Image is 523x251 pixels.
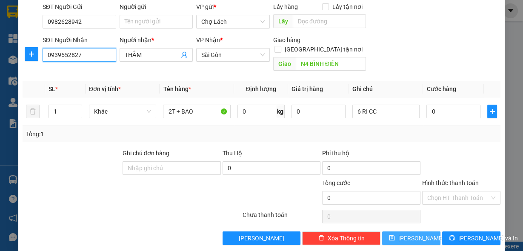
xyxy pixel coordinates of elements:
[389,235,395,242] span: save
[488,108,497,115] span: plus
[223,150,242,157] span: Thu Hộ
[181,51,188,58] span: user-add
[163,105,231,118] input: VD: Bàn, Ghế
[322,148,420,161] div: Phí thu hộ
[487,105,497,118] button: plus
[293,14,366,28] input: Dọc đường
[349,81,423,97] th: Ghi chú
[43,2,116,11] div: SĐT Người Gửi
[458,234,518,243] span: [PERSON_NAME] và In
[123,150,169,157] label: Ghi chú đơn hàng
[296,57,366,71] input: Dọc đường
[26,105,40,118] button: delete
[26,129,203,139] div: Tổng: 1
[273,37,300,43] span: Giao hàng
[382,231,440,245] button: save[PERSON_NAME]
[123,161,221,175] input: Ghi chú đơn hàng
[223,231,301,245] button: [PERSON_NAME]
[239,234,284,243] span: [PERSON_NAME]
[449,235,455,242] span: printer
[163,86,191,92] span: Tên hàng
[422,180,479,186] label: Hình thức thanh toán
[302,231,380,245] button: deleteXóa Thông tin
[196,37,220,43] span: VP Nhận
[273,14,293,28] span: Lấy
[292,86,323,92] span: Giá trị hàng
[201,15,265,28] span: Chợ Lách
[273,57,296,71] span: Giao
[49,86,55,92] span: SL
[94,105,151,118] span: Khác
[322,180,350,186] span: Tổng cước
[398,234,444,243] span: [PERSON_NAME]
[292,105,346,118] input: 0
[328,234,365,243] span: Xóa Thông tin
[329,2,366,11] span: Lấy tận nơi
[89,86,121,92] span: Đơn vị tính
[25,51,38,57] span: plus
[242,210,322,225] div: Chưa thanh toán
[43,35,116,45] div: SĐT Người Nhận
[426,86,456,92] span: Cước hàng
[120,2,193,11] div: Người gửi
[120,35,193,45] div: Người nhận
[352,105,420,118] input: Ghi Chú
[201,48,265,61] span: Sài Gòn
[442,231,500,245] button: printer[PERSON_NAME] và In
[318,235,324,242] span: delete
[281,45,366,54] span: [GEOGRAPHIC_DATA] tận nơi
[196,2,270,11] div: VP gửi
[25,47,38,61] button: plus
[276,105,285,118] span: kg
[273,3,298,10] span: Lấy hàng
[246,86,276,92] span: Định lượng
